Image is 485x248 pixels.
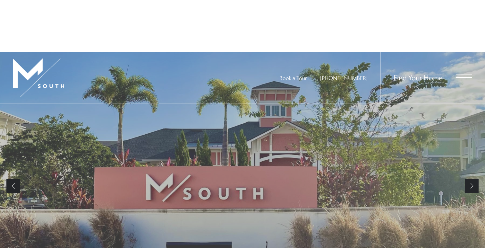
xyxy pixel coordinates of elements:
a: Find Your Home [394,72,443,83]
span: [PHONE_NUMBER] [320,74,368,82]
a: Book a Tour [279,74,307,82]
a: Call Us at 813-570-8014 [320,74,368,82]
a: Previous [6,179,20,193]
button: Open Menu [456,75,472,80]
img: MSouth [13,58,64,97]
a: Next [465,179,479,193]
